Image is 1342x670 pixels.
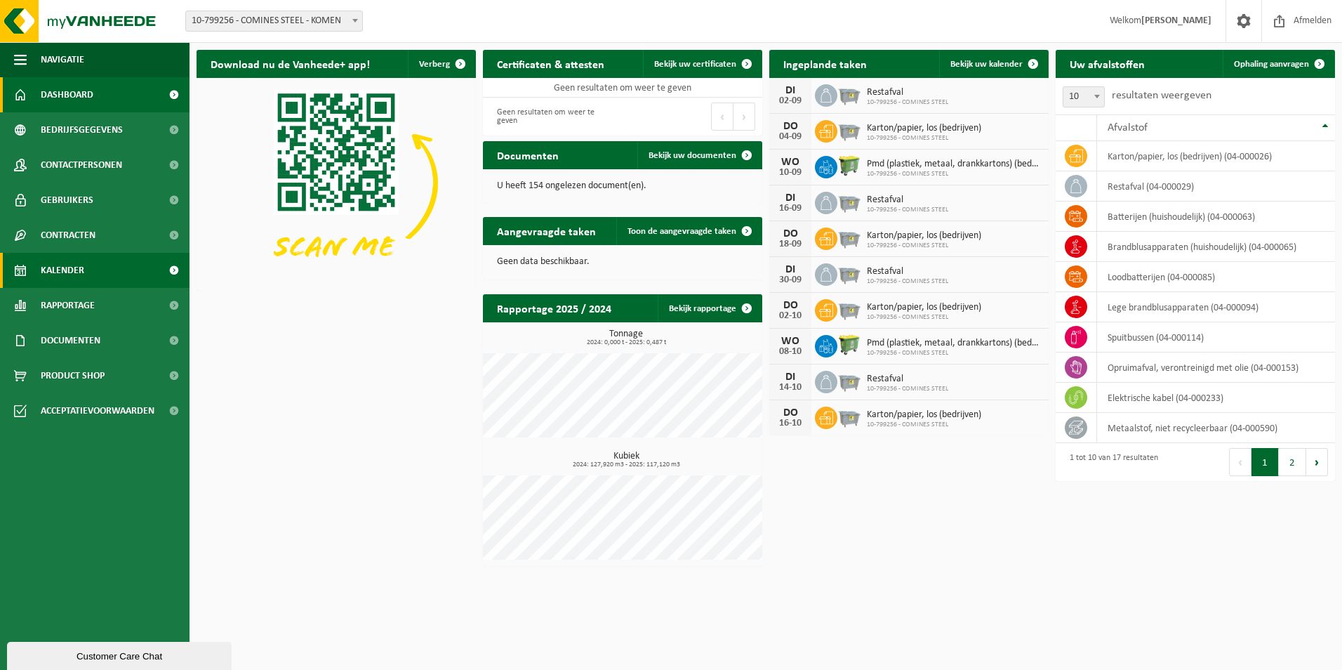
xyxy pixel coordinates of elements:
div: DO [776,228,804,239]
span: Bedrijfsgegevens [41,112,123,147]
button: Next [1306,448,1328,476]
h2: Ingeplande taken [769,50,881,77]
a: Toon de aangevraagde taken [616,217,761,245]
span: Contactpersonen [41,147,122,183]
img: WB-2500-GAL-GY-01 [837,405,861,428]
button: Previous [711,103,733,131]
img: WB-2500-GAL-GY-01 [837,82,861,106]
p: U heeft 154 ongelezen document(en). [497,181,748,191]
p: Geen data beschikbaar. [497,257,748,267]
div: 08-10 [776,347,804,357]
label: resultaten weergeven [1112,90,1211,101]
span: 10-799256 - COMINES STEEL [867,421,981,429]
div: WO [776,157,804,168]
span: Toon de aangevraagde taken [627,227,736,236]
span: Pmd (plastiek, metaal, drankkartons) (bedrijven) [867,338,1042,349]
img: WB-0660-HPE-GN-50 [837,154,861,178]
h3: Tonnage [490,329,762,346]
a: Bekijk uw kalender [939,50,1047,78]
div: 10-09 [776,168,804,178]
button: Verberg [408,50,474,78]
div: DO [776,300,804,311]
span: Rapportage [41,288,95,323]
a: Bekijk uw certificaten [643,50,761,78]
h2: Documenten [483,141,573,169]
div: 14-10 [776,383,804,393]
span: 2024: 127,920 m3 - 2025: 117,120 m3 [490,461,762,468]
div: 18-09 [776,239,804,249]
td: brandblusapparaten (huishoudelijk) (04-000065) [1097,232,1335,262]
span: 10-799256 - COMINES STEEL [867,98,948,107]
span: Verberg [419,60,450,69]
div: DI [776,192,804,204]
td: opruimafval, verontreinigd met olie (04-000153) [1097,353,1335,383]
span: 10-799256 - COMINES STEEL [867,385,948,393]
span: 10-799256 - COMINES STEEL [867,206,948,214]
span: Pmd (plastiek, metaal, drankkartons) (bedrijven) [867,159,1042,170]
td: batterijen (huishoudelijk) (04-000063) [1097,202,1335,232]
div: DO [776,407,804,419]
td: karton/papier, los (bedrijven) (04-000026) [1097,141,1335,171]
div: 16-09 [776,204,804,214]
td: metaalstof, niet recycleerbaar (04-000590) [1097,413,1335,443]
h2: Certificaten & attesten [483,50,618,77]
span: Navigatie [41,42,84,77]
span: Gebruikers [41,183,93,218]
a: Bekijk uw documenten [637,141,761,169]
span: Product Shop [41,358,105,393]
span: Documenten [41,323,100,358]
div: 1 tot 10 van 17 resultaten [1063,447,1158,478]
img: Download de VHEPlus App [197,78,476,288]
span: 10-799256 - COMINES STEEL [867,170,1042,178]
div: Geen resultaten om weer te geven [490,101,616,132]
span: 10-799256 - COMINES STEEL [867,242,981,250]
button: 2 [1279,448,1306,476]
img: WB-2500-GAL-GY-01 [837,369,861,393]
div: DI [776,85,804,96]
img: WB-2500-GAL-GY-01 [837,297,861,321]
span: 10 [1063,87,1104,107]
span: 10-799256 - COMINES STEEL - KOMEN [186,11,362,31]
span: 10-799256 - COMINES STEEL - KOMEN [185,11,363,32]
div: 02-10 [776,311,804,321]
iframe: chat widget [7,639,234,670]
a: Ophaling aanvragen [1223,50,1334,78]
h2: Aangevraagde taken [483,217,610,244]
h2: Download nu de Vanheede+ app! [197,50,384,77]
div: DO [776,121,804,132]
div: 04-09 [776,132,804,142]
span: Karton/papier, los (bedrijven) [867,123,981,134]
span: Bekijk uw certificaten [654,60,736,69]
div: DI [776,372,804,383]
span: Restafval [867,195,948,206]
img: WB-2500-GAL-GY-01 [837,190,861,214]
td: spuitbussen (04-000114) [1097,322,1335,353]
span: Bekijk uw documenten [649,151,736,160]
div: 02-09 [776,96,804,106]
span: Contracten [41,218,95,253]
span: Restafval [867,87,948,98]
button: Next [733,103,755,131]
td: restafval (04-000029) [1097,171,1335,202]
div: 30-09 [776,275,804,285]
td: lege brandblusapparaten (04-000094) [1097,292,1335,322]
span: Acceptatievoorwaarden [41,393,154,428]
div: WO [776,336,804,347]
span: Bekijk uw kalender [950,60,1023,69]
span: Karton/papier, los (bedrijven) [867,230,981,242]
span: Dashboard [41,77,93,112]
td: Geen resultaten om weer te geven [483,78,762,98]
span: 10-799256 - COMINES STEEL [867,349,1042,357]
span: 10-799256 - COMINES STEEL [867,277,948,286]
span: Ophaling aanvragen [1234,60,1309,69]
h2: Rapportage 2025 / 2024 [483,294,625,322]
div: 16-10 [776,419,804,428]
img: WB-0660-HPE-GN-50 [837,333,861,357]
button: 1 [1251,448,1279,476]
button: Previous [1229,448,1251,476]
span: Karton/papier, los (bedrijven) [867,302,981,313]
img: WB-2500-GAL-GY-01 [837,225,861,249]
span: Karton/papier, los (bedrijven) [867,409,981,421]
strong: [PERSON_NAME] [1141,15,1211,26]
